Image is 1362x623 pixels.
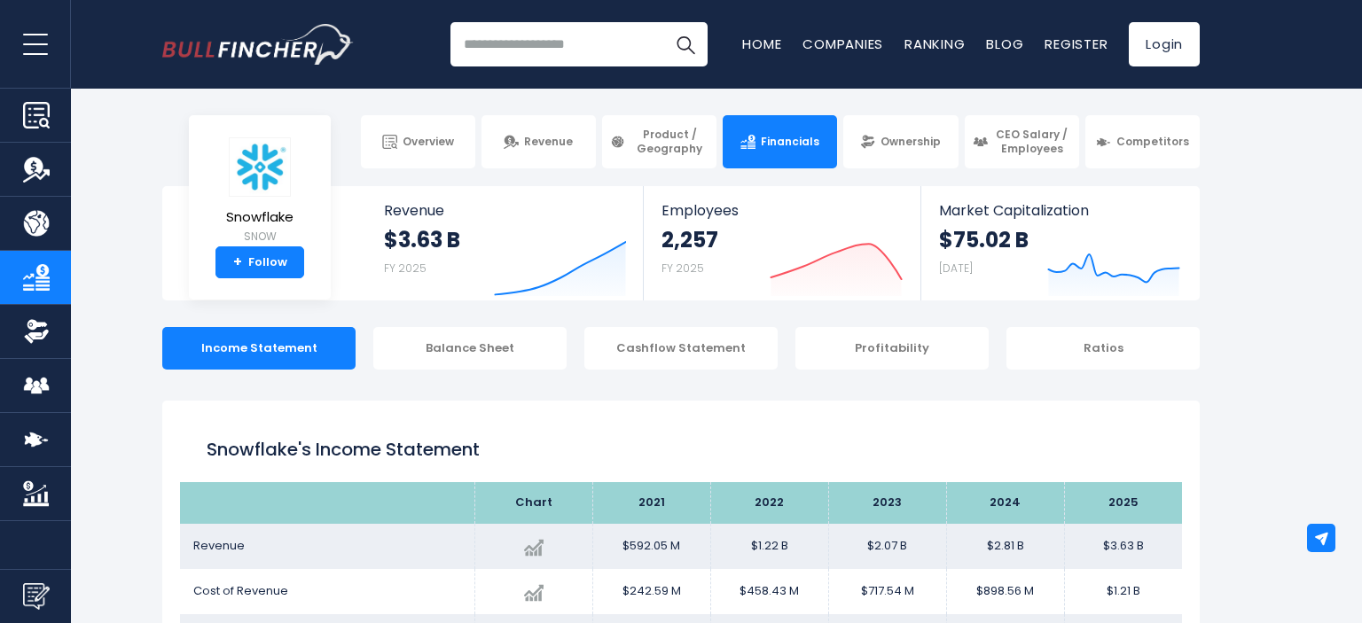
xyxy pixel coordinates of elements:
[1045,35,1108,53] a: Register
[215,246,304,278] a: +Follow
[795,327,989,370] div: Profitability
[403,135,454,149] span: Overview
[373,327,567,370] div: Balance Sheet
[384,226,460,253] strong: $3.63 B
[592,482,710,524] th: 2021
[384,202,626,219] span: Revenue
[661,261,704,276] small: FY 2025
[965,115,1079,168] a: CEO Salary / Employees
[828,482,946,524] th: 2023
[162,327,356,370] div: Income Statement
[993,128,1071,155] span: CEO Salary / Employees
[710,569,828,614] td: $458.43 M
[661,226,718,253] strong: 2,257
[1006,327,1200,370] div: Ratios
[592,524,710,569] td: $592.05 M
[939,261,973,276] small: [DATE]
[828,569,946,614] td: $717.54 M
[481,115,596,168] a: Revenue
[366,186,644,300] a: Revenue $3.63 B FY 2025
[742,35,781,53] a: Home
[524,135,573,149] span: Revenue
[207,436,1155,463] h1: Snowflake's Income Statement
[661,202,902,219] span: Employees
[921,186,1198,300] a: Market Capitalization $75.02 B [DATE]
[939,202,1180,219] span: Market Capitalization
[193,582,288,599] span: Cost of Revenue
[828,524,946,569] td: $2.07 B
[644,186,920,300] a: Employees 2,257 FY 2025
[602,115,716,168] a: Product / Geography
[225,136,294,247] a: Snowflake SNOW
[904,35,965,53] a: Ranking
[939,226,1029,253] strong: $75.02 B
[226,229,294,245] small: SNOW
[946,482,1064,524] th: 2024
[1064,482,1182,524] th: 2025
[946,569,1064,614] td: $898.56 M
[1116,135,1189,149] span: Competitors
[233,254,242,270] strong: +
[1085,115,1200,168] a: Competitors
[802,35,883,53] a: Companies
[162,24,353,65] a: Go to homepage
[1129,22,1200,66] a: Login
[843,115,958,168] a: Ownership
[1064,569,1182,614] td: $1.21 B
[384,261,427,276] small: FY 2025
[23,318,50,345] img: Ownership
[592,569,710,614] td: $242.59 M
[226,210,294,225] span: Snowflake
[986,35,1023,53] a: Blog
[761,135,819,149] span: Financials
[162,24,354,65] img: Bullfincher logo
[584,327,778,370] div: Cashflow Statement
[630,128,708,155] span: Product / Geography
[361,115,475,168] a: Overview
[946,524,1064,569] td: $2.81 B
[710,482,828,524] th: 2022
[474,482,592,524] th: Chart
[710,524,828,569] td: $1.22 B
[663,22,708,66] button: Search
[881,135,941,149] span: Ownership
[723,115,837,168] a: Financials
[1064,524,1182,569] td: $3.63 B
[193,537,245,554] span: Revenue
